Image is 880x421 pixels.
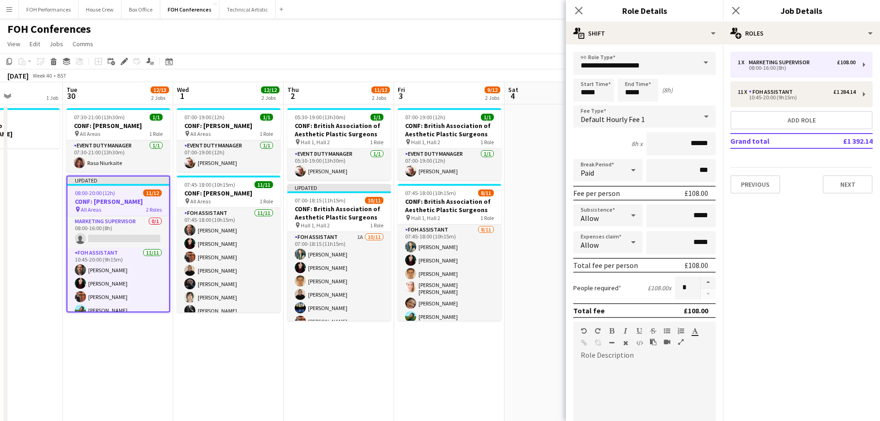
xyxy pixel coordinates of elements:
span: Hall 1, Hall 2 [301,139,330,146]
div: Shift [566,22,723,44]
span: Allow [581,214,599,223]
app-job-card: Updated07:00-18:15 (11h15m)10/11CONF: British Association of Aesthetic Plastic Surgeons Hall 1, H... [287,184,391,321]
button: FOH Conferences [160,0,219,18]
div: Fee per person [573,189,620,198]
button: Insert video [664,338,670,346]
button: Next [823,175,873,194]
app-card-role: Event Duty Manager1/107:00-19:00 (12h)[PERSON_NAME] [177,140,280,172]
div: (8h) [662,86,673,94]
span: 11/12 [371,86,390,93]
h3: CONF: British Association of Aesthetic Plastic Surgeons [398,197,501,214]
h3: CONF: British Association of Aesthetic Plastic Surgeons [287,205,391,221]
span: Tue [67,85,77,94]
span: 1/1 [260,114,273,121]
div: 07:00-19:00 (12h)1/1CONF: [PERSON_NAME] All Areas1 RoleEvent Duty Manager1/107:00-19:00 (12h)[PER... [177,108,280,172]
button: Box Office [121,0,160,18]
button: Fullscreen [678,338,684,346]
a: Comms [69,38,97,50]
app-card-role: FOH Assistant11/1107:45-18:00 (10h15m)[PERSON_NAME][PERSON_NAME][PERSON_NAME][PERSON_NAME][PERSON... [177,208,280,373]
div: £108.00 x [648,284,671,292]
span: 07:00-18:15 (11h15m) [295,197,346,204]
button: Text Color [692,327,698,335]
div: 2 Jobs [485,94,500,101]
app-card-role: FOH Assistant1A10/1107:00-18:15 (11h15m)[PERSON_NAME][PERSON_NAME][PERSON_NAME][PERSON_NAME][PERS... [287,232,391,397]
span: 1 [176,91,189,101]
div: 08:00-16:00 (8h) [738,66,856,70]
span: 30 [65,91,77,101]
span: Hall 1, Hall 2 [411,214,440,221]
div: £108.00 [685,189,708,198]
app-card-role: Event Duty Manager1/107:30-21:00 (13h30m)Rasa Niurkaite [67,140,170,172]
span: 10/11 [365,197,383,204]
button: Underline [636,327,643,335]
span: 3 [396,91,405,101]
h3: Job Details [723,5,880,17]
h3: CONF: British Association of Aesthetic Plastic Surgeons [398,122,501,138]
app-job-card: Updated08:00-20:00 (12h)11/12CONF: [PERSON_NAME] All Areas2 RolesMarketing Supervisor0/108:00-16:... [67,176,170,312]
span: View [7,40,20,48]
td: £1 392.14 [814,134,873,148]
app-job-card: 07:30-21:00 (13h30m)1/1CONF: [PERSON_NAME] All Areas1 RoleEvent Duty Manager1/107:30-21:00 (13h30... [67,108,170,172]
div: Updated [67,177,169,184]
span: Paid [581,168,594,177]
span: 1/1 [370,114,383,121]
h1: FOH Conferences [7,22,91,36]
span: 2 [286,91,299,101]
span: Wed [177,85,189,94]
div: £108.00 [685,261,708,270]
div: Marketing Supervisor [749,59,813,66]
div: 07:00-19:00 (12h)1/1CONF: British Association of Aesthetic Plastic Surgeons Hall 1, Hall 21 RoleE... [398,108,501,180]
button: FOH Performances [19,0,79,18]
span: All Areas [80,130,100,137]
div: BST [57,72,67,79]
span: 07:00-19:00 (12h) [184,114,225,121]
span: 12/12 [261,86,279,93]
span: Sat [508,85,518,94]
div: FOH Assistant [749,89,796,95]
label: People required [573,284,621,292]
span: 07:45-18:00 (10h15m) [184,181,235,188]
span: 1 Role [260,198,273,205]
h3: CONF: [PERSON_NAME] [67,122,170,130]
button: Strikethrough [650,327,656,335]
button: HTML Code [636,339,643,347]
h3: CONF: [PERSON_NAME] [67,197,169,206]
div: 10:45-20:00 (9h15m) [738,95,856,100]
a: Edit [26,38,44,50]
a: View [4,38,24,50]
span: 1 Role [480,214,494,221]
span: Allow [581,240,599,250]
app-card-role: Event Duty Manager1/105:30-19:00 (13h30m)[PERSON_NAME] [287,149,391,180]
span: 4 [507,91,518,101]
span: Edit [30,40,40,48]
span: 8/11 [478,189,494,196]
app-card-role: FOH Assistant8/1107:45-18:00 (10h15m)[PERSON_NAME][PERSON_NAME][PERSON_NAME][PERSON_NAME] [PERSON... [398,225,501,393]
span: Comms [73,40,93,48]
span: Default Hourly Fee 1 [581,115,645,124]
div: 07:45-18:00 (10h15m)8/11CONF: British Association of Aesthetic Plastic Surgeons Hall 1, Hall 21 R... [398,184,501,321]
div: [DATE] [7,71,29,80]
div: 8h x [631,140,643,148]
span: Week 40 [30,72,54,79]
button: Paste as plain text [650,338,656,346]
span: 1 Role [370,222,383,229]
td: Grand total [730,134,814,148]
h3: CONF: [PERSON_NAME] [177,189,280,197]
button: Clear Formatting [622,339,629,347]
div: 2 Jobs [372,94,389,101]
button: Redo [595,327,601,335]
span: All Areas [190,130,211,137]
div: 1 x [738,59,749,66]
div: Total fee [573,306,605,315]
span: 05:30-19:00 (13h30m) [295,114,346,121]
div: £108.00 [684,306,708,315]
span: Fri [398,85,405,94]
button: Increase [701,276,716,288]
span: 07:30-21:00 (13h30m) [74,114,125,121]
span: Thu [287,85,299,94]
app-job-card: 05:30-19:00 (13h30m)1/1CONF: British Association of Aesthetic Plastic Surgeons Hall 1, Hall 21 Ro... [287,108,391,180]
button: Undo [581,327,587,335]
app-card-role: Marketing Supervisor0/108:00-16:00 (8h) [67,216,169,248]
div: 2 Jobs [261,94,279,101]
